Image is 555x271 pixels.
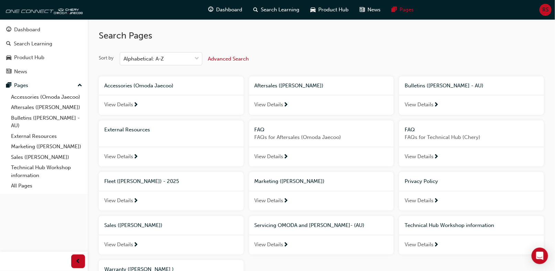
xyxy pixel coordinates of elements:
[99,216,244,254] a: Sales ([PERSON_NAME])View Details
[8,131,85,142] a: External Resources
[209,6,214,14] span: guage-icon
[104,197,133,205] span: View Details
[3,65,85,78] a: News
[399,76,544,115] a: Bulletins ([PERSON_NAME] - AU)View Details
[3,79,85,92] button: Pages
[255,241,284,249] span: View Details
[14,40,52,48] div: Search Learning
[133,102,138,108] span: next-icon
[99,120,244,167] a: External ResourcesView Details
[8,152,85,163] a: Sales ([PERSON_NAME])
[99,172,244,210] a: Fleet ([PERSON_NAME]) - 2025View Details
[3,3,83,17] img: oneconnect
[14,68,27,76] div: News
[255,127,265,133] span: FAQ
[543,6,549,14] span: RS
[99,30,544,41] h2: Search Pages
[104,153,133,161] span: View Details
[3,22,85,79] button: DashboardSearch LearningProduct HubNews
[203,3,248,17] a: guage-iconDashboard
[399,120,544,167] a: FAQFAQs for Technical Hub (Chery)View Details
[405,153,434,161] span: View Details
[3,51,85,64] a: Product Hub
[249,76,394,115] a: Aftersales ([PERSON_NAME])View Details
[76,257,81,266] span: prev-icon
[6,69,11,75] span: news-icon
[284,102,289,108] span: next-icon
[6,55,11,61] span: car-icon
[434,198,439,204] span: next-icon
[8,181,85,191] a: All Pages
[405,127,415,133] span: FAQ
[104,101,133,109] span: View Details
[249,172,394,210] a: Marketing ([PERSON_NAME])View Details
[8,141,85,152] a: Marketing ([PERSON_NAME])
[248,3,305,17] a: search-iconSearch Learning
[104,222,162,228] span: Sales ([PERSON_NAME])
[400,6,414,14] span: Pages
[434,242,439,248] span: next-icon
[104,241,133,249] span: View Details
[319,6,349,14] span: Product Hub
[405,197,434,205] span: View Details
[6,83,11,89] span: pages-icon
[392,6,397,14] span: pages-icon
[255,101,284,109] span: View Details
[208,56,249,62] span: Advanced Search
[405,178,438,184] span: Privacy Policy
[14,26,40,34] div: Dashboard
[305,3,354,17] a: car-iconProduct Hub
[255,83,324,89] span: Aftersales ([PERSON_NAME])
[255,222,365,228] span: Servicing OMODA and [PERSON_NAME]- (AU)
[133,198,138,204] span: next-icon
[405,101,434,109] span: View Details
[104,178,179,184] span: Fleet ([PERSON_NAME]) - 2025
[124,55,164,63] div: Alphabetical: A-Z
[216,6,243,14] span: Dashboard
[6,27,11,33] span: guage-icon
[368,6,381,14] span: News
[532,248,548,264] div: Open Intercom Messenger
[104,127,150,133] span: External Resources
[8,162,85,181] a: Technical Hub Workshop information
[540,4,552,16] button: RS
[255,153,284,161] span: View Details
[8,113,85,131] a: Bulletins ([PERSON_NAME] - AU)
[261,6,300,14] span: Search Learning
[405,133,538,141] span: FAQs for Technical Hub (Chery)
[405,222,494,228] span: Technical Hub Workshop information
[284,154,289,160] span: next-icon
[284,198,289,204] span: next-icon
[249,120,394,167] a: FAQFAQs for Aftersales (Omoda Jaecoo)View Details
[14,82,28,89] div: Pages
[3,23,85,36] a: Dashboard
[6,41,11,47] span: search-icon
[8,102,85,113] a: Aftersales ([PERSON_NAME])
[194,54,199,63] span: down-icon
[77,81,82,90] span: up-icon
[399,172,544,210] a: Privacy PolicyView Details
[133,154,138,160] span: next-icon
[255,197,284,205] span: View Details
[386,3,419,17] a: pages-iconPages
[8,92,85,102] a: Accessories (Omoda Jaecoo)
[354,3,386,17] a: news-iconNews
[434,102,439,108] span: next-icon
[99,76,244,115] a: Accessories (Omoda Jaecoo)View Details
[311,6,316,14] span: car-icon
[3,37,85,50] a: Search Learning
[434,154,439,160] span: next-icon
[405,83,483,89] span: Bulletins ([PERSON_NAME] - AU)
[254,6,258,14] span: search-icon
[104,83,173,89] span: Accessories (Omoda Jaecoo)
[133,242,138,248] span: next-icon
[249,216,394,254] a: Servicing OMODA and [PERSON_NAME]- (AU)View Details
[208,52,249,65] button: Advanced Search
[99,55,114,62] div: Sort by
[399,216,544,254] a: Technical Hub Workshop informationView Details
[405,241,434,249] span: View Details
[284,242,289,248] span: next-icon
[360,6,365,14] span: news-icon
